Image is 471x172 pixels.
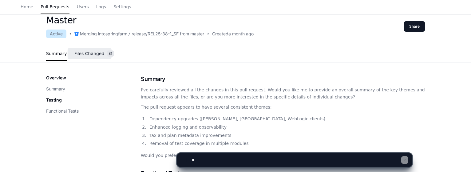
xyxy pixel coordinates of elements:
p: Overview [46,75,66,81]
li: Tax and plan metadata improvements [148,132,425,139]
p: Testing [46,97,62,103]
li: Dependency upgrades ([PERSON_NAME], [GEOGRAPHIC_DATA], WebLogic clients) [148,115,425,122]
li: Removal of test coverage in multiple modules [148,140,425,147]
p: The pull request appears to have several consistent themes: [141,104,425,111]
div: Merging into [80,31,105,37]
span: a month ago [228,31,254,37]
button: Share [404,21,425,32]
p: I've carefully reviewed all the changes in this pull request. Would you like me to provide an ove... [141,86,425,101]
h1: Master [46,15,254,26]
span: 81 [107,50,114,57]
span: Summary [46,52,67,55]
span: Settings [113,5,131,9]
span: Files Changed [74,52,105,55]
span: Home [21,5,33,9]
span: Pull Requests [41,5,69,9]
button: Functional Tests [46,108,79,114]
li: Enhanced logging and observability [148,124,425,131]
span: Logs [96,5,106,9]
span: Created [212,31,228,37]
button: Summary [46,86,65,92]
div: Active [46,30,66,38]
div: release/REL25-38-1_SF from master [132,31,204,37]
span: Users [77,5,89,9]
h1: Summary [141,75,425,83]
div: springfarm [105,31,127,37]
p: Would you prefer I elaborate on any of those themes or provide a comprehensive breakdown? [141,152,425,159]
